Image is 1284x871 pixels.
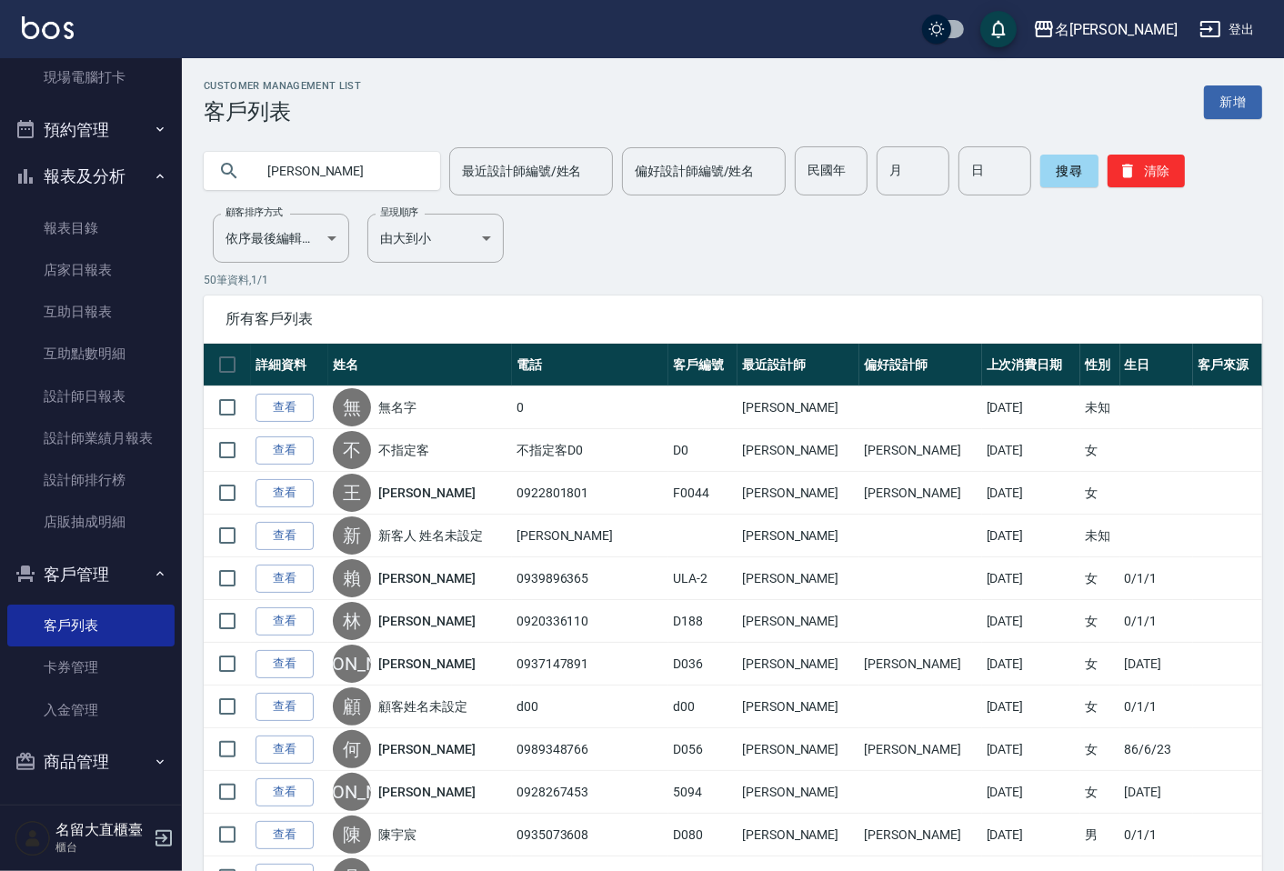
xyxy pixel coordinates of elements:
img: Person [15,820,51,856]
a: 查看 [256,736,314,764]
div: 無 [333,388,371,426]
button: 名[PERSON_NAME] [1026,11,1185,48]
div: 依序最後編輯時間 [213,214,349,263]
td: 0/1/1 [1120,686,1193,728]
a: 互助日報表 [7,291,175,333]
a: 報表目錄 [7,207,175,249]
img: Logo [22,16,74,39]
h5: 名留大直櫃臺 [55,821,148,839]
th: 上次消費日期 [982,344,1080,386]
td: 0/1/1 [1120,600,1193,643]
span: 所有客戶列表 [226,310,1240,328]
a: 入金管理 [7,689,175,731]
a: 查看 [256,778,314,806]
td: 0939896365 [512,557,668,600]
th: 客戶編號 [668,344,737,386]
a: 查看 [256,565,314,593]
td: d00 [512,686,668,728]
td: 女 [1080,686,1120,728]
td: d00 [668,686,737,728]
a: [PERSON_NAME] [378,740,475,758]
th: 最近設計師 [737,344,859,386]
td: 0/1/1 [1120,814,1193,856]
td: 0/1/1 [1120,557,1193,600]
a: 不指定客 [378,441,429,459]
a: 查看 [256,394,314,422]
div: 何 [333,730,371,768]
a: [PERSON_NAME] [378,655,475,673]
td: [PERSON_NAME] [737,386,859,429]
td: D188 [668,600,737,643]
td: 女 [1080,643,1120,686]
a: 查看 [256,436,314,465]
td: [DATE] [982,771,1080,814]
div: 賴 [333,559,371,597]
td: D036 [668,643,737,686]
td: [PERSON_NAME] [737,814,859,856]
td: [DATE] [982,814,1080,856]
td: [PERSON_NAME] [737,472,859,515]
td: D056 [668,728,737,771]
a: 新客人 姓名未設定 [378,526,483,545]
td: [PERSON_NAME] [859,728,981,771]
a: 無名字 [378,398,416,416]
button: save [980,11,1017,47]
th: 詳細資料 [251,344,328,386]
td: [PERSON_NAME] [859,429,981,472]
td: 男 [1080,814,1120,856]
td: [PERSON_NAME] [737,643,859,686]
div: [PERSON_NAME] [333,645,371,683]
td: 未知 [1080,515,1120,557]
td: [PERSON_NAME] [737,600,859,643]
a: 客戶列表 [7,605,175,646]
td: [DATE] [982,600,1080,643]
a: [PERSON_NAME] [378,569,475,587]
td: D080 [668,814,737,856]
td: [DATE] [982,472,1080,515]
a: 設計師日報表 [7,375,175,417]
td: 女 [1080,728,1120,771]
td: [PERSON_NAME] [737,429,859,472]
td: 0922801801 [512,472,668,515]
td: 0920336110 [512,600,668,643]
td: 女 [1080,472,1120,515]
button: 客戶管理 [7,551,175,598]
a: 新增 [1204,85,1262,119]
button: 預約管理 [7,106,175,154]
button: 報表及分析 [7,153,175,200]
div: 由大到小 [367,214,504,263]
td: 86/6/23 [1120,728,1193,771]
p: 50 筆資料, 1 / 1 [204,272,1262,288]
td: [DATE] [1120,643,1193,686]
a: 設計師排行榜 [7,459,175,501]
td: [PERSON_NAME] [859,472,981,515]
div: 林 [333,602,371,640]
a: 設計師業績月報表 [7,417,175,459]
td: 0928267453 [512,771,668,814]
h2: Customer Management List [204,80,361,92]
td: 女 [1080,600,1120,643]
td: 不指定客D0 [512,429,668,472]
td: D0 [668,429,737,472]
td: 5094 [668,771,737,814]
td: [PERSON_NAME] [737,728,859,771]
td: [PERSON_NAME] [512,515,668,557]
td: [DATE] [982,515,1080,557]
a: 顧客姓名未設定 [378,697,467,716]
td: [DATE] [1120,771,1193,814]
a: 查看 [256,607,314,636]
div: 陳 [333,816,371,854]
a: 查看 [256,650,314,678]
td: 0937147891 [512,643,668,686]
a: 店販抽成明細 [7,501,175,543]
a: [PERSON_NAME] [378,612,475,630]
div: 顧 [333,687,371,726]
th: 偏好設計師 [859,344,981,386]
div: 新 [333,516,371,555]
button: 搜尋 [1040,155,1098,187]
td: 0935073608 [512,814,668,856]
p: 櫃台 [55,839,148,856]
th: 電話 [512,344,668,386]
a: [PERSON_NAME] [378,783,475,801]
td: [PERSON_NAME] [737,557,859,600]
